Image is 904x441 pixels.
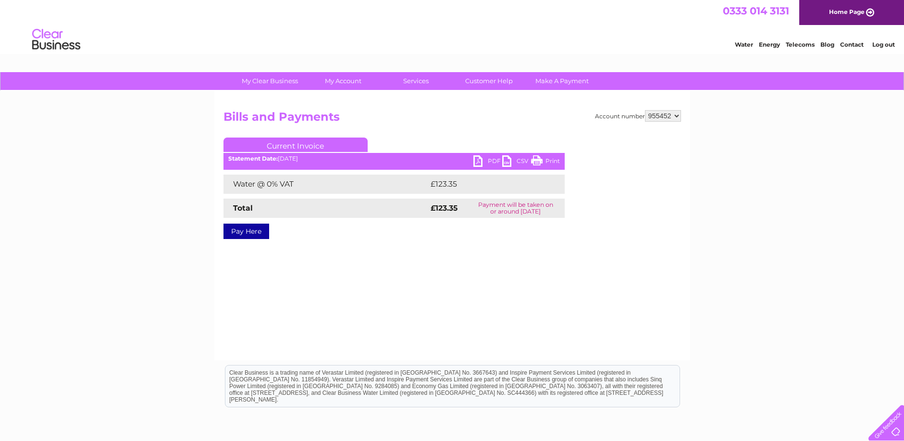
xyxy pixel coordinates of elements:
[225,5,680,47] div: Clear Business is a trading name of Verastar Limited (registered in [GEOGRAPHIC_DATA] No. 3667643...
[759,41,780,48] a: Energy
[428,175,546,194] td: £123.35
[233,203,253,213] strong: Total
[531,155,560,169] a: Print
[840,41,864,48] a: Contact
[735,41,753,48] a: Water
[502,155,531,169] a: CSV
[872,41,895,48] a: Log out
[228,155,278,162] b: Statement Date:
[223,224,269,239] a: Pay Here
[376,72,456,90] a: Services
[230,72,310,90] a: My Clear Business
[431,203,458,213] strong: £123.35
[32,25,81,54] img: logo.png
[786,41,815,48] a: Telecoms
[595,110,681,122] div: Account number
[820,41,834,48] a: Blog
[473,155,502,169] a: PDF
[223,138,368,152] a: Current Invoice
[303,72,383,90] a: My Account
[522,72,602,90] a: Make A Payment
[223,110,681,128] h2: Bills and Payments
[467,199,564,218] td: Payment will be taken on or around [DATE]
[223,175,428,194] td: Water @ 0% VAT
[223,155,565,162] div: [DATE]
[723,5,789,17] a: 0333 014 3131
[449,72,529,90] a: Customer Help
